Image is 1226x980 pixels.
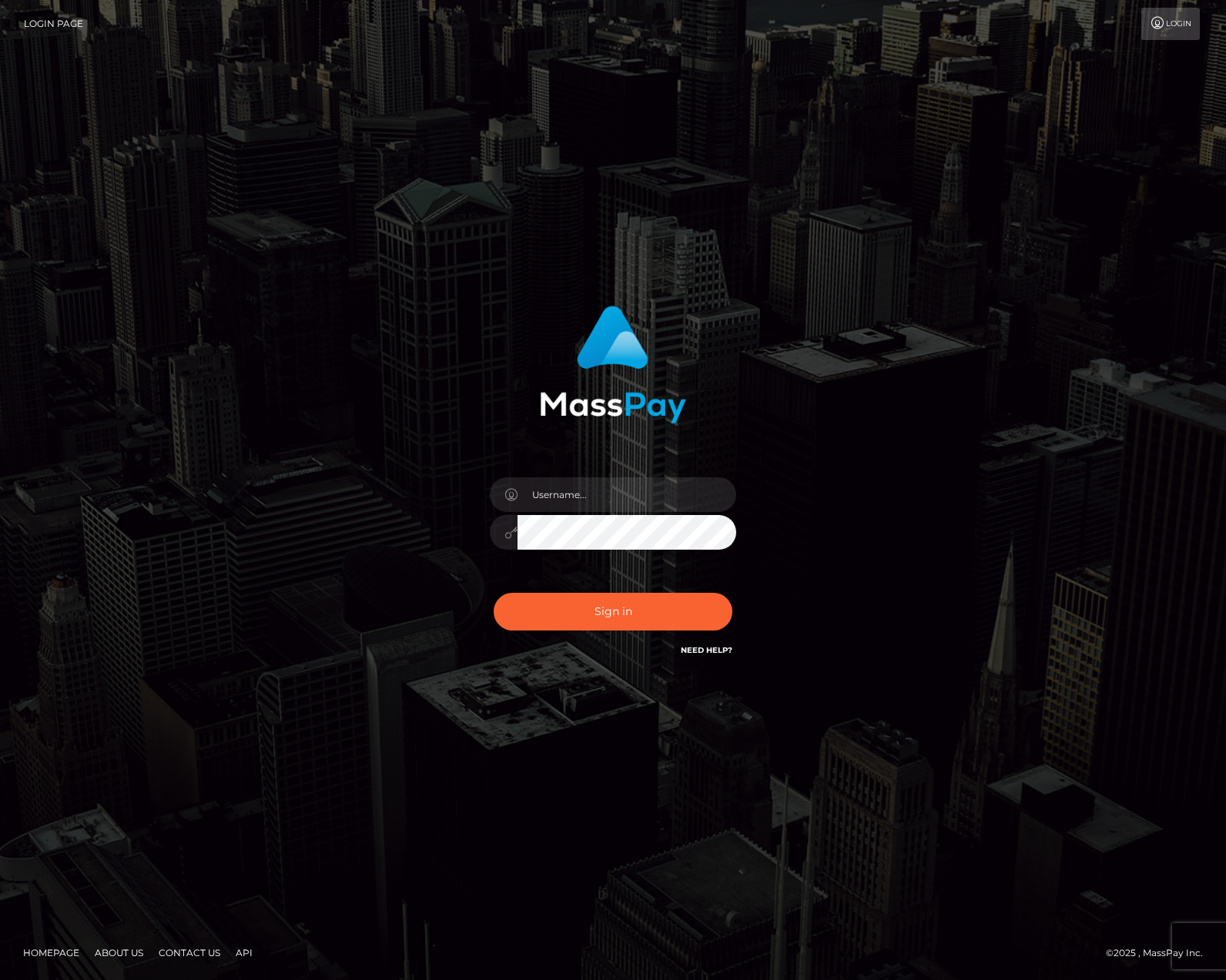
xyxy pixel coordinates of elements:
[494,593,732,630] button: Sign in
[24,8,83,40] a: Login Page
[17,941,85,965] a: Homepage
[152,941,226,965] a: Contact Us
[1106,945,1214,962] div: © 2025 , MassPay Inc.
[681,645,732,655] a: Need Help?
[89,941,149,965] a: About Us
[229,941,259,965] a: API
[1141,8,1200,40] a: Login
[540,306,686,423] img: MassPay Login
[518,477,736,512] input: Username...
